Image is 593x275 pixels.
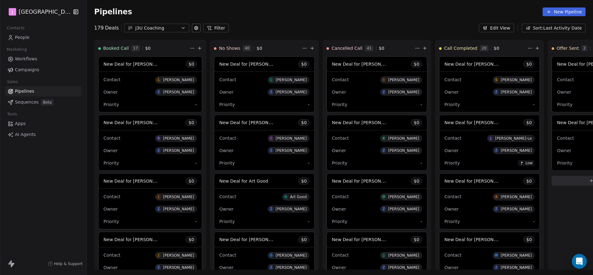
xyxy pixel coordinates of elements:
span: Contact [332,194,349,199]
span: $ 0 [526,119,532,126]
div: New Deal for [PERSON_NAME]$0ContactK[PERSON_NAME]OwnerZ[PERSON_NAME]Priority- [327,115,427,171]
span: Priority [332,102,347,107]
div: [PERSON_NAME] [388,195,419,199]
div: Z [383,207,385,212]
div: New Deal for [PERSON_NAME]$0ContactL[PERSON_NAME]OwnerZ[PERSON_NAME]Priority- [98,56,202,112]
span: New Deal for [PERSON_NAME] [219,61,285,67]
span: New Deal for [PERSON_NAME] [444,236,510,242]
span: Owner [444,265,459,270]
div: Z [158,207,160,212]
span: Owner [219,265,234,270]
span: $ 0 [414,236,419,243]
span: New Deal for [PERSON_NAME] [219,236,285,242]
div: Z [270,90,272,95]
div: [PERSON_NAME] [276,136,307,141]
div: Z [495,265,498,270]
div: [PERSON_NAME] [163,195,194,199]
span: Priority [219,161,235,165]
span: $ 0 [526,61,532,67]
div: Z [383,265,385,270]
span: Owner [219,148,234,153]
span: Deals [105,24,119,32]
div: Z [158,90,160,95]
span: Contact [444,253,461,258]
div: S [495,77,497,82]
div: Art Good [290,195,307,199]
span: $ 0 [257,45,262,51]
div: New Deal for [PERSON_NAME]$0ContactC[PERSON_NAME]OwnerZ[PERSON_NAME]Priority- [214,56,315,112]
span: J [12,9,13,15]
div: [PERSON_NAME] [163,90,194,94]
span: - [195,218,197,225]
a: Campaigns [5,65,81,75]
span: Beta [41,99,53,105]
span: $ 0 [494,45,499,51]
div: New Deal for [PERSON_NAME]$0ContactC[PERSON_NAME]OwnerZ[PERSON_NAME]Priority- [214,115,315,171]
div: [PERSON_NAME] [501,207,532,211]
span: $ 0 [188,178,194,184]
span: New Deal for [PERSON_NAME] [332,119,397,125]
span: - [533,218,535,225]
div: Call Completed20$0 [439,40,526,56]
span: Owner [332,207,346,212]
span: Low [526,161,533,165]
span: $ 0 [414,178,419,184]
div: J [383,253,384,258]
span: Marketing [4,45,30,54]
span: Priority [444,102,460,107]
div: M [382,194,385,199]
span: New Deal for [PERSON_NAME] [104,61,169,67]
div: [PERSON_NAME] [276,148,307,153]
div: Z [270,207,272,212]
span: Contact [219,194,236,199]
span: New Deal for [PERSON_NAME] [444,61,510,67]
span: Cancelled Call [331,45,362,51]
div: [PERSON_NAME] [388,207,419,211]
div: C [270,77,272,82]
span: Priority [557,102,572,107]
div: New Deal for [PERSON_NAME]-Le$0ContactJ[PERSON_NAME]-LeOwnerZ[PERSON_NAME]PriorityLow [439,115,540,171]
div: I [383,77,384,82]
span: - [308,160,309,166]
div: Z [270,148,272,153]
span: - [308,101,309,108]
span: Priority [444,219,460,224]
div: [PERSON_NAME] [388,90,419,94]
span: Contact [219,136,236,141]
span: Campaigns [15,67,39,73]
a: People [5,32,81,43]
span: New Deal for [PERSON_NAME] [332,178,397,184]
span: Contact [332,136,349,141]
span: New Deal for Art Good [219,179,268,184]
span: Contact [104,253,120,258]
a: AI Agents [5,129,81,140]
span: $ 0 [301,236,307,243]
span: Contact [104,136,120,141]
span: Owner [444,90,459,95]
div: New Deal for [PERSON_NAME]$0ContactA[PERSON_NAME]OwnerZ[PERSON_NAME]Priority- [439,173,540,229]
span: - [308,218,309,225]
div: [PERSON_NAME] [501,148,532,153]
div: K [383,136,385,141]
span: Priority [332,219,347,224]
div: [PERSON_NAME] [163,136,194,141]
span: Owner [104,265,118,270]
span: Priority [104,102,119,107]
span: Priority [557,161,572,165]
span: Owner [557,148,571,153]
span: Owner [444,207,459,212]
div: W [495,253,498,258]
button: Filter [203,24,229,32]
span: $ 0 [301,119,307,126]
span: $ 0 [379,45,384,51]
span: Help & Support [54,261,83,266]
span: $ 0 [188,61,194,67]
div: [PERSON_NAME] [163,265,194,270]
span: Sequences [15,99,39,105]
span: Priority [104,219,119,224]
div: Z [158,265,160,270]
span: 17 [131,45,140,51]
span: $ 0 [414,119,419,126]
span: Contact [332,77,349,82]
div: [PERSON_NAME] [501,265,532,270]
